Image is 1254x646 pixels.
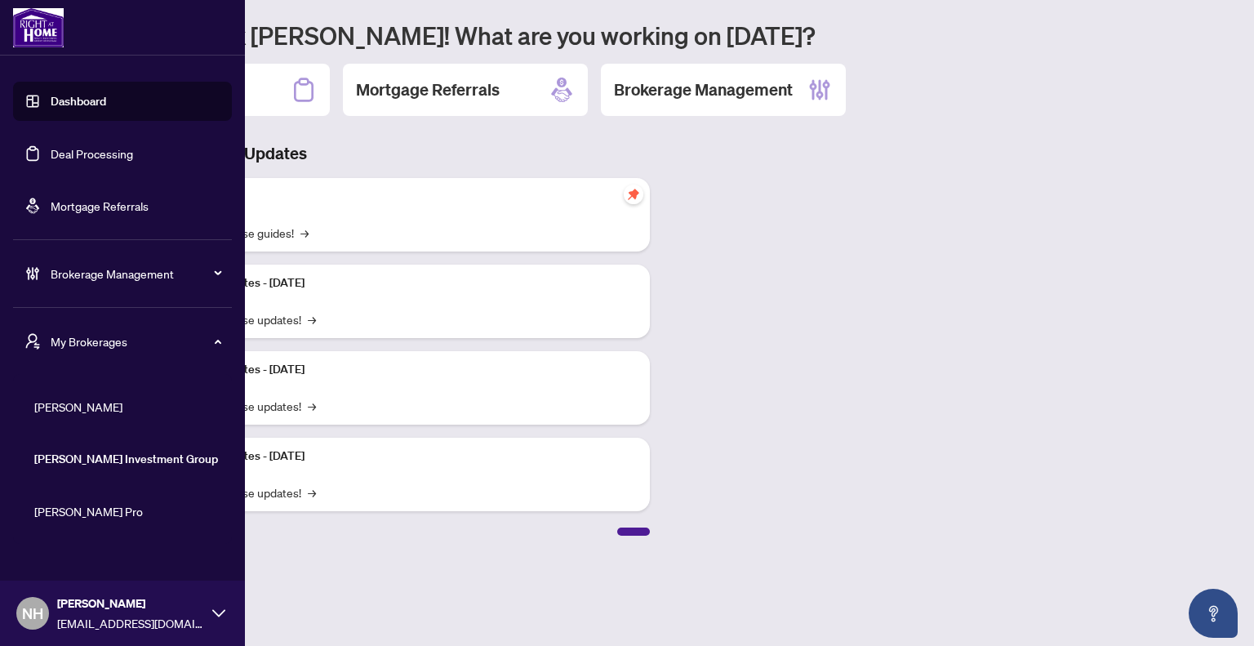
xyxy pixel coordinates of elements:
[624,185,643,204] span: pushpin
[614,78,793,101] h2: Brokerage Management
[34,502,220,520] span: [PERSON_NAME] Pro
[171,274,637,292] p: Platform Updates - [DATE]
[22,602,43,625] span: NH
[171,361,637,379] p: Platform Updates - [DATE]
[308,397,316,415] span: →
[51,198,149,213] a: Mortgage Referrals
[1189,589,1238,638] button: Open asap
[51,265,220,283] span: Brokerage Management
[85,142,650,165] h3: Brokerage & Industry Updates
[308,483,316,501] span: →
[51,146,133,161] a: Deal Processing
[51,332,220,350] span: My Brokerages
[356,78,500,101] h2: Mortgage Referrals
[57,595,204,613] span: [PERSON_NAME]
[85,20,1234,51] h1: Welcome back [PERSON_NAME]! What are you working on [DATE]?
[308,310,316,328] span: →
[300,224,309,242] span: →
[57,614,204,632] span: [EMAIL_ADDRESS][DOMAIN_NAME]
[51,94,106,109] a: Dashboard
[13,8,64,47] img: logo
[34,450,220,468] span: [PERSON_NAME] Investment Group
[34,398,220,416] span: [PERSON_NAME]
[24,333,41,350] span: user-switch
[171,448,637,466] p: Platform Updates - [DATE]
[171,188,637,206] p: Self-Help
